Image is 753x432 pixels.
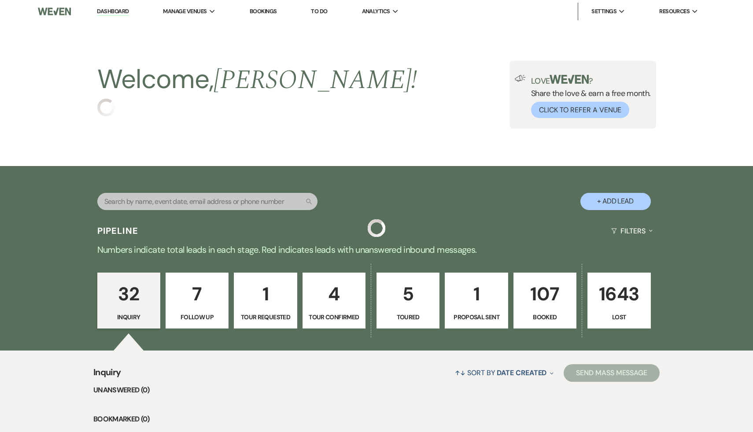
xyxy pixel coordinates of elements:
button: Sort By Date Created [451,361,557,384]
p: Tour Confirmed [308,312,360,322]
li: Bookmarked (0) [93,414,660,425]
a: 4Tour Confirmed [303,273,365,329]
img: loading spinner [368,219,385,237]
img: Weven Logo [38,2,71,21]
span: Analytics [362,7,390,16]
img: weven-logo-green.svg [550,75,589,84]
p: Lost [593,312,645,322]
a: To Do [311,7,327,15]
span: Resources [659,7,690,16]
button: Filters [608,219,656,243]
p: 32 [103,279,155,309]
p: Inquiry [103,312,155,322]
p: Toured [382,312,434,322]
span: Manage Venues [163,7,207,16]
p: 1 [450,279,502,309]
a: 1643Lost [587,273,650,329]
p: Numbers indicate total leads in each stage. Red indicates leads with unanswered inbound messages. [59,243,694,257]
a: 32Inquiry [97,273,160,329]
span: Inquiry [93,366,121,384]
button: Send Mass Message [564,364,660,382]
li: Unanswered (0) [93,384,660,396]
button: Click to Refer a Venue [531,102,629,118]
p: 1 [240,279,291,309]
p: Proposal Sent [450,312,502,322]
a: 1Tour Requested [234,273,297,329]
img: loading spinner [97,99,115,116]
a: 1Proposal Sent [445,273,508,329]
a: 107Booked [513,273,576,329]
p: Love ? [531,75,651,85]
button: + Add Lead [580,193,651,210]
span: Date Created [497,368,546,377]
img: loud-speaker-illustration.svg [515,75,526,82]
div: Share the love & earn a free month. [526,75,651,118]
a: Dashboard [97,7,129,16]
p: 5 [382,279,434,309]
p: Follow Up [171,312,223,322]
h3: Pipeline [97,225,139,237]
a: 5Toured [376,273,439,329]
h2: Welcome, [97,61,417,99]
p: 7 [171,279,223,309]
a: 7Follow Up [166,273,229,329]
span: Settings [591,7,616,16]
p: 4 [308,279,360,309]
p: Tour Requested [240,312,291,322]
p: 1643 [593,279,645,309]
a: Bookings [250,7,277,15]
span: ↑↓ [455,368,465,377]
input: Search by name, event date, email address or phone number [97,193,317,210]
p: Booked [519,312,571,322]
p: 107 [519,279,571,309]
span: [PERSON_NAME] ! [214,60,417,100]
